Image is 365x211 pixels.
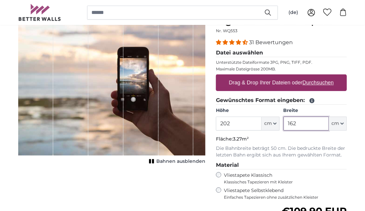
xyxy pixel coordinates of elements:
label: Breite [284,107,347,114]
button: Bahnen ausblenden [147,157,205,166]
button: cm [329,117,347,131]
img: Betterwalls [18,4,61,21]
label: Höhe [216,107,279,114]
span: cm [332,120,339,127]
span: Nr. WQ553 [216,28,237,33]
span: 31 Bewertungen [249,39,293,46]
legend: Datei auswählen [216,49,347,57]
span: 3.27m² [233,136,249,142]
span: Klassisches Tapezieren mit Kleister [224,179,341,185]
p: Unterstützte Dateiformate JPG, PNG, TIFF, PDF. [216,60,347,65]
span: Bahnen ausblenden [156,158,205,165]
label: Vliestapete Selbstklebend [224,187,347,200]
div: 1 of 1 [18,15,205,166]
legend: Material [216,161,347,169]
p: Fläche: [216,136,347,143]
button: (de) [283,7,303,19]
p: Die Bahnbreite beträgt 50 cm. Die bedruckte Breite der letzten Bahn ergibt sich aus Ihrem gewählt... [216,145,347,158]
span: cm [264,120,272,127]
label: Drag & Drop Ihrer Dateien oder [226,76,337,89]
p: Maximale Dateigrösse 200MB. [216,66,347,72]
button: cm [262,117,280,131]
legend: Gewünschtes Format eingeben: [216,96,347,105]
u: Durchsuchen [303,80,334,85]
span: 4.32 stars [216,39,249,46]
span: Einfaches Tapezieren ohne zusätzlichen Kleister [224,195,347,200]
label: Vliestapete Klassisch [224,172,341,185]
